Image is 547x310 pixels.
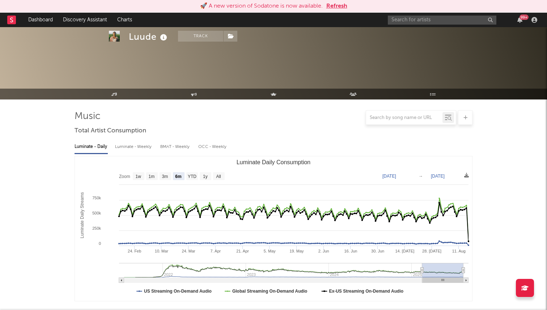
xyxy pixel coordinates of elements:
text: 500k [92,211,101,215]
text: All [216,174,221,179]
text: 11. Aug [452,249,466,253]
text: Luminate Daily Streams [80,192,85,238]
div: Luminate - Daily [75,141,108,153]
a: Charts [112,13,137,27]
a: Dashboard [23,13,58,27]
text: 16. Jun [344,249,357,253]
text: Luminate Daily Consumption [237,159,311,165]
text: 28. [DATE] [422,249,441,253]
svg: Luminate Daily Consumption [75,156,472,301]
text: Global Streaming On-Demand Audio [232,289,308,294]
text: 3m [162,174,168,179]
text: 1m [149,174,155,179]
text: 10. Mar [155,249,169,253]
text: → [419,174,423,179]
text: Zoom [119,174,130,179]
text: 250k [92,226,101,230]
text: 750k [92,196,101,200]
button: 99+ [517,17,522,23]
text: YTD [188,174,196,179]
div: 99 + [520,14,529,20]
text: [DATE] [431,174,445,179]
text: 14. [DATE] [395,249,414,253]
text: 5. May [264,249,276,253]
div: Luminate - Weekly [115,141,153,153]
text: 7. Apr [210,249,221,253]
div: Luude [129,31,169,43]
div: OCC - Weekly [198,141,227,153]
text: 1y [203,174,208,179]
div: BMAT - Weekly [160,141,191,153]
div: 🚀 A new version of Sodatone is now available. [200,2,323,10]
text: 19. May [289,249,304,253]
span: Total Artist Consumption [75,127,146,135]
text: 0 [99,241,101,246]
text: 21. Apr [236,249,249,253]
input: Search for artists [388,16,496,25]
text: US Streaming On-Demand Audio [144,289,212,294]
a: Discovery Assistant [58,13,112,27]
text: 30. Jun [371,249,384,253]
text: 6m [175,174,181,179]
text: [DATE] [382,174,396,179]
text: 24. Feb [128,249,141,253]
text: 1w [136,174,141,179]
text: 2. Jun [318,249,329,253]
text: Ex-US Streaming On-Demand Audio [329,289,404,294]
button: Refresh [326,2,347,10]
button: Track [178,31,223,42]
input: Search by song name or URL [366,115,442,121]
text: 24. Mar [182,249,195,253]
